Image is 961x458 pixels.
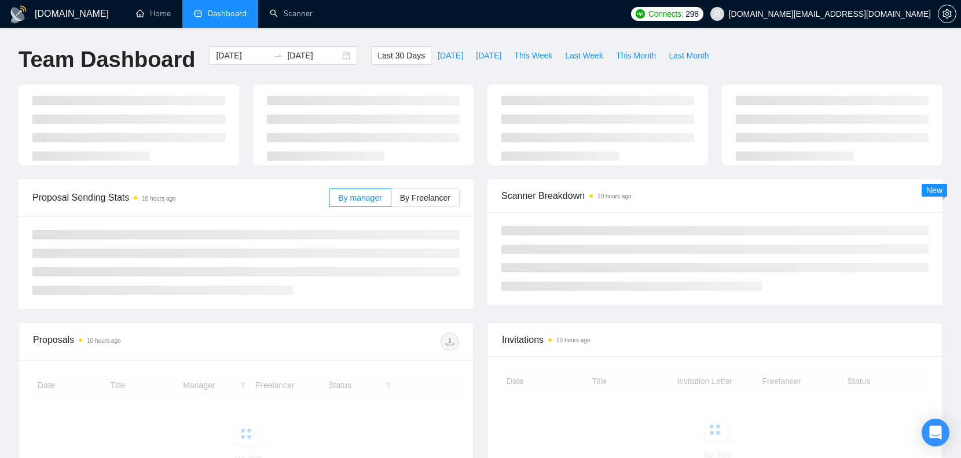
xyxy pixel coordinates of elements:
img: upwork-logo.png [636,9,645,19]
time: 10 hours ago [87,338,120,344]
span: Dashboard [208,9,247,19]
button: [DATE] [431,46,470,65]
span: New [926,186,942,195]
a: setting [938,9,956,19]
input: Start date [216,49,269,62]
span: dashboard [194,9,202,17]
div: Open Intercom Messenger [922,419,949,446]
time: 10 hours ago [597,193,631,200]
span: Last 30 Days [377,49,425,62]
time: 10 hours ago [556,337,590,343]
span: Scanner Breakdown [501,189,929,203]
span: Last Week [565,49,603,62]
button: Last Month [662,46,715,65]
button: Last Week [559,46,610,65]
span: Connects: [648,8,683,20]
span: 298 [685,8,698,20]
img: logo [9,5,28,24]
div: Proposals [33,333,246,351]
span: [DATE] [438,49,463,62]
span: Last Month [669,49,709,62]
button: [DATE] [470,46,508,65]
span: Invitations [502,333,928,347]
span: swap-right [273,51,283,60]
h1: Team Dashboard [19,46,195,73]
span: user [713,10,721,18]
span: Proposal Sending Stats [32,190,329,205]
button: setting [938,5,956,23]
span: This Week [514,49,552,62]
time: 10 hours ago [142,195,175,202]
a: searchScanner [270,9,313,19]
a: homeHome [136,9,171,19]
span: to [273,51,283,60]
span: [DATE] [476,49,501,62]
button: Last 30 Days [371,46,431,65]
span: By Freelancer [400,193,450,202]
input: End date [287,49,340,62]
button: This Week [508,46,559,65]
span: By manager [338,193,382,202]
button: This Month [610,46,662,65]
span: setting [938,9,956,19]
span: This Month [616,49,656,62]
